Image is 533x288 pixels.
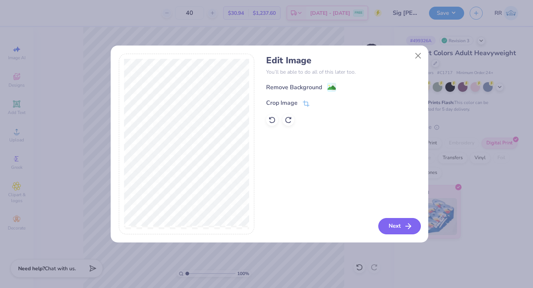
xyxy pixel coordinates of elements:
[378,218,421,234] button: Next
[266,98,298,107] div: Crop Image
[266,55,420,66] h4: Edit Image
[411,48,425,63] button: Close
[266,68,420,76] p: You’ll be able to do all of this later too.
[266,83,322,92] div: Remove Background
